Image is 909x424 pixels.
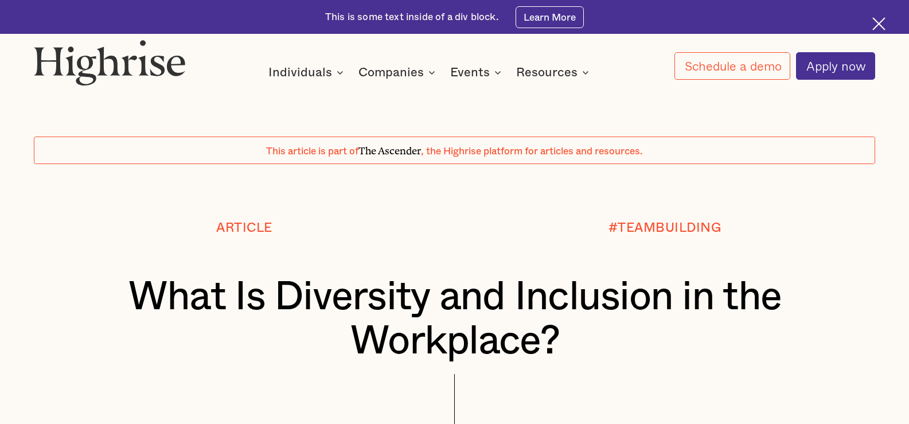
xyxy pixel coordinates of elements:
div: Resources [516,65,592,79]
span: The Ascender [358,143,421,155]
div: Events [450,65,490,79]
div: Companies [358,65,439,79]
div: #TEAMBUILDING [608,221,721,235]
a: Schedule a demo [674,52,790,80]
img: Highrise logo [34,40,186,85]
div: Resources [516,65,578,79]
div: Companies [358,65,424,79]
div: Individuals [268,65,347,79]
div: This is some text inside of a div block. [325,10,499,24]
div: Article [216,221,272,235]
a: Learn More [516,6,584,28]
img: Cross icon [872,17,885,30]
div: Events [450,65,505,79]
div: Individuals [268,65,332,79]
span: , the Highrise platform for articles and resources. [421,146,643,156]
span: This article is part of [266,146,358,156]
h1: What Is Diversity and Inclusion in the Workplace? [69,275,840,364]
a: Apply now [796,52,875,80]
